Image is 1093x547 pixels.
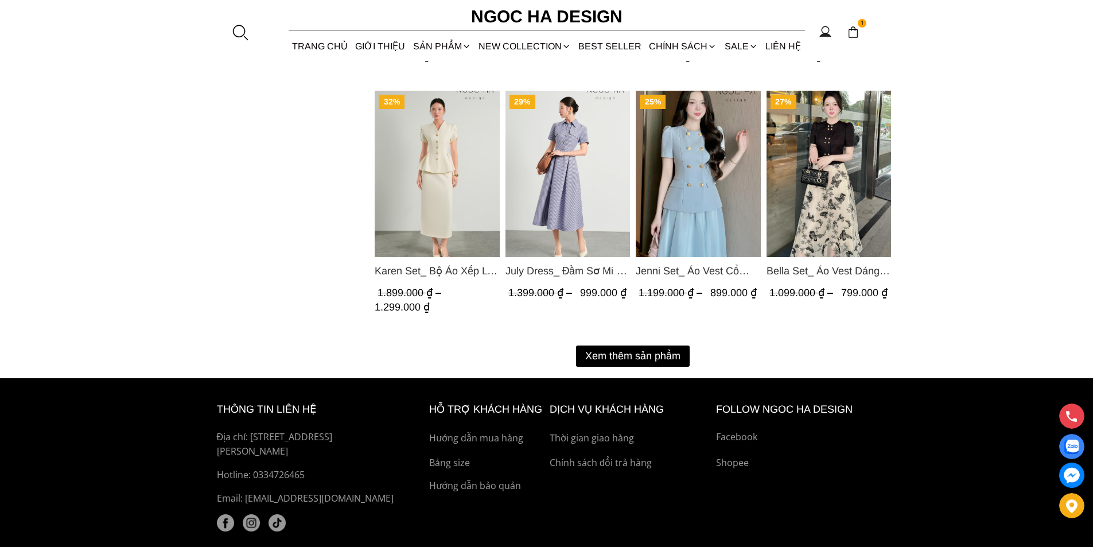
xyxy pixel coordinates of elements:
[429,456,544,471] a: Bảng size
[508,287,574,298] span: 1.399.000 ₫
[461,3,633,30] a: Ngoc Ha Design
[716,456,877,471] a: Shopee
[217,514,234,532] a: facebook (1)
[858,19,867,28] span: 1
[766,263,891,279] a: Link to Bella Set_ Áo Vest Dáng Lửng Cúc Đồng, Chân Váy Họa Tiết Bướm A990+CV121
[217,491,403,506] p: Email: [EMAIL_ADDRESS][DOMAIN_NAME]
[769,287,835,298] span: 1.099.000 ₫
[289,31,352,61] a: TRANG CHỦ
[841,287,887,298] span: 799.000 ₫
[474,31,574,61] a: NEW COLLECTION
[636,91,761,257] a: Product image - Jenni Set_ Áo Vest Cổ Tròn Đính Cúc, Chân Váy Tơ Màu Xanh A1051+CV132
[375,91,500,257] img: Karen Set_ Bộ Áo Xếp Ly Rủ Mix Chân Váy Bút Chì Màu Kem BJ147
[575,31,645,61] a: BEST SELLER
[636,91,761,257] img: Jenni Set_ Áo Vest Cổ Tròn Đính Cúc, Chân Váy Tơ Màu Xanh A1051+CV132
[217,430,403,459] p: Địa chỉ: [STREET_ADDRESS][PERSON_NAME]
[217,401,403,418] h6: thông tin liên hệ
[550,456,710,471] a: Chính sách đổi trả hàng
[721,31,761,61] a: SALE
[1059,463,1084,488] a: messenger
[269,514,286,532] a: tiktok
[645,31,721,61] div: Chính sách
[639,287,705,298] span: 1.199.000 ₫
[636,263,761,279] span: Jenni Set_ Áo Vest Cổ Tròn Đính Cúc, Chân Váy Tơ Màu Xanh A1051+CV132
[375,263,500,279] a: Link to Karen Set_ Bộ Áo Xếp Ly Rủ Mix Chân Váy Bút Chì Màu Kem BJ147
[352,31,409,61] a: GIỚI THIỆU
[375,301,430,313] span: 1.299.000 ₫
[505,263,630,279] span: July Dress_ Đầm Sơ Mi Kẻ Sọc Xanh D1015
[710,287,757,298] span: 899.000 ₫
[375,263,500,279] span: Karen Set_ Bộ Áo Xếp Ly Rủ Mix Chân Váy Bút Chì Màu Kem BJ147
[217,468,403,483] a: Hotline: 0334726465
[505,263,630,279] a: Link to July Dress_ Đầm Sơ Mi Kẻ Sọc Xanh D1015
[550,431,710,446] a: Thời gian giao hàng
[409,31,474,61] div: SẢN PHẨM
[375,91,500,257] a: Product image - Karen Set_ Bộ Áo Xếp Ly Rủ Mix Chân Váy Bút Chì Màu Kem BJ147
[505,91,630,257] img: July Dress_ Đầm Sơ Mi Kẻ Sọc Xanh D1015
[576,346,690,367] button: Xem thêm sản phẩm
[378,287,444,298] span: 1.899.000 ₫
[243,514,260,532] img: instagram
[716,401,877,418] h6: Follow ngoc ha Design
[429,431,544,446] a: Hướng dẫn mua hàng
[1059,434,1084,459] a: Display image
[766,91,891,257] img: Bella Set_ Áo Vest Dáng Lửng Cúc Đồng, Chân Váy Họa Tiết Bướm A990+CV121
[766,91,891,257] a: Product image - Bella Set_ Áo Vest Dáng Lửng Cúc Đồng, Chân Váy Họa Tiết Bướm A990+CV121
[761,31,804,61] a: LIÊN HỆ
[429,479,544,494] a: Hướng dẫn bảo quản
[636,263,761,279] a: Link to Jenni Set_ Áo Vest Cổ Tròn Đính Cúc, Chân Váy Tơ Màu Xanh A1051+CV132
[429,401,544,418] h6: hỗ trợ khách hàng
[766,263,891,279] span: Bella Set_ Áo Vest Dáng Lửng Cúc Đồng, Chân Váy Họa Tiết Bướm A990+CV121
[1064,440,1079,454] img: Display image
[716,430,877,445] a: Facebook
[505,91,630,257] a: Product image - July Dress_ Đầm Sơ Mi Kẻ Sọc Xanh D1015
[550,401,710,418] h6: Dịch vụ khách hàng
[579,287,626,298] span: 999.000 ₫
[847,26,859,38] img: img-CART-ICON-ksit0nf1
